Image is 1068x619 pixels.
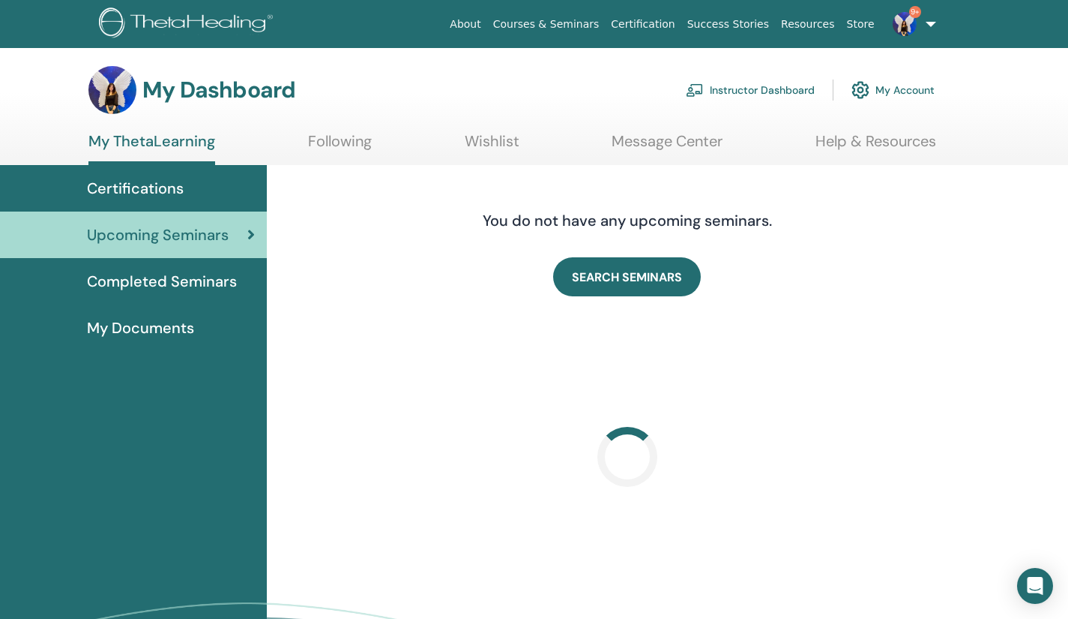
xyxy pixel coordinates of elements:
a: Success Stories [681,11,775,38]
a: SEARCH SEMINARS [553,257,701,296]
span: Completed Seminars [87,270,237,293]
span: SEARCH SEMINARS [572,269,682,285]
span: My Documents [87,317,194,339]
a: Store [841,11,881,38]
a: My Account [851,74,935,107]
img: default.jpg [88,66,136,114]
a: About [444,11,486,38]
a: Message Center [612,132,722,161]
h4: You do not have any upcoming seminars. [391,212,863,230]
span: Upcoming Seminars [87,224,229,246]
a: My ThetaLearning [88,132,215,165]
img: default.jpg [893,12,917,36]
div: Open Intercom Messenger [1017,568,1053,604]
img: logo.png [99,8,278,41]
img: cog.svg [851,77,869,103]
a: Courses & Seminars [487,11,606,38]
a: Certification [605,11,681,38]
a: Wishlist [465,132,519,161]
a: Following [308,132,372,161]
span: Certifications [87,177,184,200]
a: Help & Resources [815,132,936,161]
span: 9+ [909,6,921,18]
a: Resources [775,11,841,38]
a: Instructor Dashboard [686,74,815,107]
h3: My Dashboard [142,77,295,104]
img: chalkboard-teacher.svg [686,83,704,97]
